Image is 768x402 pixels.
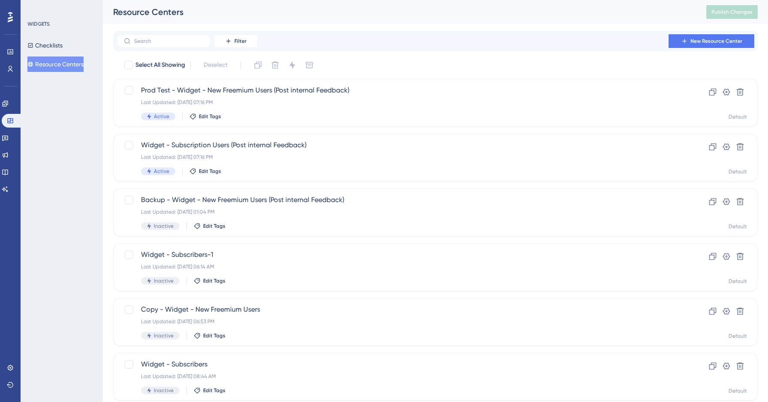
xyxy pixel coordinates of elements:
span: Edit Tags [199,113,221,120]
button: Edit Tags [189,113,221,120]
span: Edit Tags [203,223,225,229]
span: Widget - Subscribers-1 [141,250,661,260]
div: Last Updated: [DATE] 07:16 PM [141,99,661,106]
div: Last Updated: [DATE] 08:44 AM [141,373,661,380]
span: Edit Tags [199,168,221,175]
div: Default [729,168,747,175]
div: Default [729,387,747,394]
span: Prod Test - Widget - New Freemium Users (Post internal Feedback) [141,85,661,95]
button: Edit Tags [194,223,225,229]
div: Default [729,278,747,285]
input: Search [134,38,204,44]
span: New Resource Center [690,38,742,45]
div: Default [729,113,747,120]
div: Last Updated: [DATE] 06:53 PM [141,318,661,325]
button: New Resource Center [669,34,754,48]
span: Widget - Subscription Users (Post internal Feedback) [141,140,661,150]
span: Inactive [154,277,174,284]
span: Edit Tags [203,332,225,339]
span: Edit Tags [203,277,225,284]
button: Filter [214,34,257,48]
div: Last Updated: [DATE] 07:16 PM [141,154,661,161]
span: Inactive [154,332,174,339]
div: WIDGETS [27,21,50,27]
span: Select All Showing [135,60,185,70]
button: Edit Tags [194,332,225,339]
span: Deselect [204,60,228,70]
div: Default [729,223,747,230]
span: Active [154,168,169,175]
button: Edit Tags [194,387,225,394]
button: Publish Changes [706,5,758,19]
span: Filter [234,38,246,45]
div: Default [729,333,747,339]
div: Last Updated: [DATE] 06:14 AM [141,263,661,270]
button: Resource Centers [27,57,84,72]
button: Edit Tags [189,168,221,175]
button: Edit Tags [194,277,225,284]
span: Copy - Widget - New Freemium Users [141,304,661,315]
span: Edit Tags [203,387,225,394]
span: Inactive [154,223,174,229]
div: Last Updated: [DATE] 01:04 PM [141,208,661,215]
span: Inactive [154,387,174,394]
span: Widget - Subscribers [141,359,661,369]
span: Active [154,113,169,120]
span: Backup - Widget - New Freemium Users (Post internal Feedback) [141,195,661,205]
div: Resource Centers [113,6,685,18]
button: Checklists [27,38,63,53]
button: Deselect [196,57,235,73]
span: Publish Changes [711,9,753,15]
